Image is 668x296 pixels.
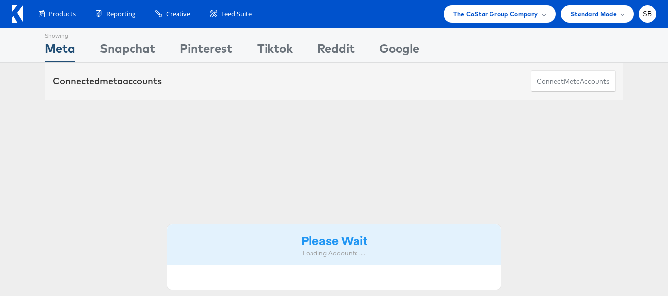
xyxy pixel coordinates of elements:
[53,75,162,87] div: Connected accounts
[453,9,538,19] span: The CoStar Group Company
[45,28,75,40] div: Showing
[301,232,367,248] strong: Please Wait
[166,9,190,19] span: Creative
[100,75,123,86] span: meta
[531,70,616,92] button: ConnectmetaAccounts
[571,9,617,19] span: Standard Mode
[106,9,135,19] span: Reporting
[100,40,155,62] div: Snapchat
[564,77,580,86] span: meta
[317,40,355,62] div: Reddit
[175,249,494,258] div: Loading Accounts ....
[180,40,232,62] div: Pinterest
[221,9,252,19] span: Feed Suite
[45,40,75,62] div: Meta
[379,40,419,62] div: Google
[49,9,76,19] span: Products
[257,40,293,62] div: Tiktok
[643,11,652,17] span: SB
